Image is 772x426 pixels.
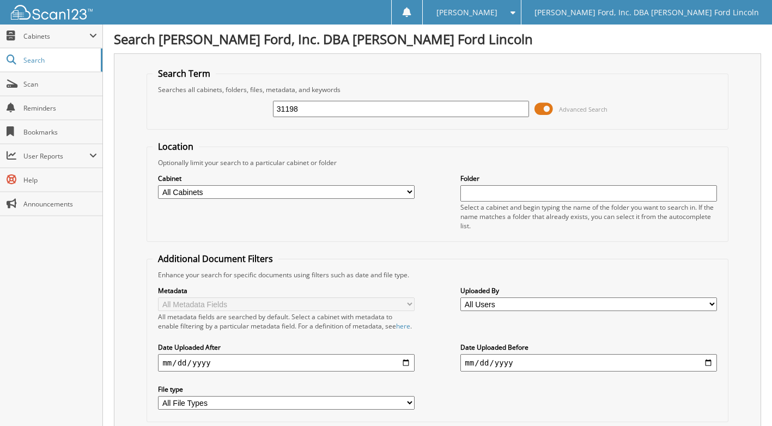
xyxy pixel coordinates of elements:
[153,253,278,265] legend: Additional Document Filters
[153,141,199,153] legend: Location
[153,68,216,80] legend: Search Term
[158,385,414,394] label: File type
[158,343,414,352] label: Date Uploaded After
[158,286,414,295] label: Metadata
[460,174,716,183] label: Folder
[153,85,722,94] div: Searches all cabinets, folders, files, metadata, and keywords
[23,199,97,209] span: Announcements
[23,80,97,89] span: Scan
[153,158,722,167] div: Optionally limit your search to a particular cabinet or folder
[559,105,607,113] span: Advanced Search
[460,286,716,295] label: Uploaded By
[534,9,759,16] span: [PERSON_NAME] Ford, Inc. DBA [PERSON_NAME] Ford Lincoln
[396,321,410,331] a: here
[23,175,97,185] span: Help
[718,374,772,426] iframe: Chat Widget
[23,104,97,113] span: Reminders
[460,354,716,372] input: end
[158,354,414,372] input: start
[23,32,89,41] span: Cabinets
[23,151,89,161] span: User Reports
[23,127,97,137] span: Bookmarks
[158,174,414,183] label: Cabinet
[153,270,722,279] div: Enhance your search for specific documents using filters such as date and file type.
[460,343,716,352] label: Date Uploaded Before
[436,9,497,16] span: [PERSON_NAME]
[11,5,93,20] img: scan123-logo-white.svg
[114,30,761,48] h1: Search [PERSON_NAME] Ford, Inc. DBA [PERSON_NAME] Ford Lincoln
[158,312,414,331] div: All metadata fields are searched by default. Select a cabinet with metadata to enable filtering b...
[23,56,95,65] span: Search
[460,203,716,230] div: Select a cabinet and begin typing the name of the folder you want to search in. If the name match...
